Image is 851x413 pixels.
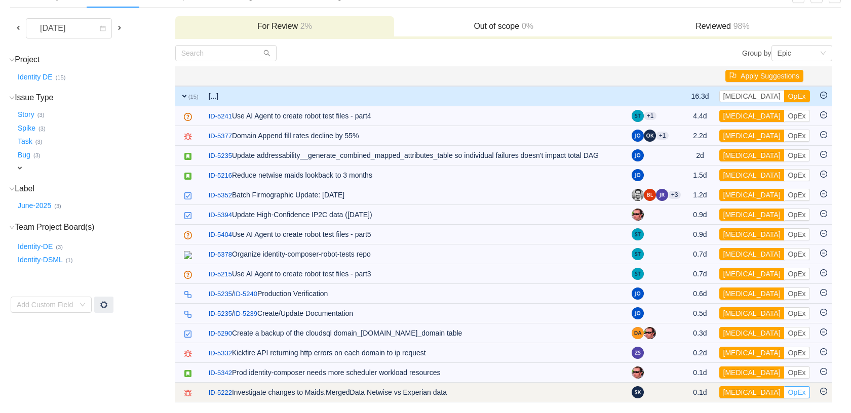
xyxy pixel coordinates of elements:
img: 10303 [184,350,192,358]
button: OpEx [784,366,810,379]
img: 10318 [184,330,192,338]
button: Identity-DSML [16,252,66,268]
i: icon: down [9,95,15,101]
a: ID-5240 [234,289,257,299]
button: [MEDICAL_DATA] [719,366,785,379]
img: ZS [632,347,644,359]
td: 1.2d [686,185,714,205]
i: icon: minus-circle [820,269,827,276]
button: [MEDICAL_DATA] [719,149,785,161]
i: icon: down [820,50,826,57]
button: Bug [16,147,33,163]
img: 10315 [184,369,192,378]
img: 10320 [184,113,192,121]
a: ID-5404 [209,230,232,240]
td: Update High-Confidence IP2C data ([DATE]) [204,205,627,225]
button: [MEDICAL_DATA] [719,307,785,319]
input: Search [175,45,277,61]
img: 10316 [184,310,192,318]
a: ID-5222 [209,388,232,398]
i: icon: minus-circle [820,388,827,395]
a: ID-5241 [209,111,232,121]
button: OpEx [784,189,810,201]
td: 0.7d [686,264,714,284]
button: OpEx [784,130,810,142]
td: 16.3d [686,86,714,106]
td: Organize identity-composer-robot-tests repo [204,244,627,264]
small: (3) [35,139,43,145]
a: ID-5377 [209,131,232,141]
i: icon: calendar [100,25,106,32]
td: Use AI Agent to create robot test files - part5 [204,225,627,244]
i: icon: minus-circle [820,250,827,257]
a: ID-5342 [209,368,232,378]
span: expand [16,164,24,172]
button: [MEDICAL_DATA] [719,347,785,359]
img: SK [632,386,644,398]
small: (15) [188,94,199,100]
button: OpEx [784,228,810,240]
button: OpEx [784,386,810,398]
img: 10303 [184,389,192,397]
img: OK [644,130,656,142]
small: (3) [33,152,41,158]
div: Epic [778,46,791,61]
a: ID-5235 [209,309,232,319]
aui-badge: +1 [656,132,669,140]
span: 2% [298,22,312,30]
button: [MEDICAL_DATA] [719,268,785,280]
button: OpEx [784,248,810,260]
button: [MEDICAL_DATA] [719,169,785,181]
i: icon: minus-circle [820,230,827,237]
td: 0.6d [686,284,714,304]
img: JO [632,307,644,319]
button: Task [16,134,35,150]
img: ST [632,110,644,122]
img: JO [632,130,644,142]
td: Prod identity-composer needs more scheduler workload resources [204,363,627,383]
img: JP [632,209,644,221]
small: (1) [66,257,73,263]
button: icon: flagApply Suggestions [725,70,803,82]
img: JR [656,189,668,201]
td: Create a backup of the cloudsql domain_[DOMAIN_NAME]_domain table [204,323,627,343]
button: OpEx [784,327,810,339]
a: ID-5239 [234,309,257,319]
button: [MEDICAL_DATA] [719,130,785,142]
small: (3) [37,112,45,118]
td: Production Verification [204,284,627,304]
a: ID-5216 [209,171,232,181]
a: ID-5235 [209,289,232,299]
td: 0.1d [686,383,714,402]
i: icon: minus-circle [820,328,827,336]
span: 0% [519,22,533,30]
td: 4.4d [686,106,714,126]
button: [MEDICAL_DATA] [719,327,785,339]
button: [MEDICAL_DATA] [719,386,785,398]
span: expand [180,92,188,100]
h3: Out of scope [399,21,608,31]
aui-badge: +3 [668,191,681,199]
button: [MEDICAL_DATA] [719,90,785,102]
img: 10303 [184,133,192,141]
td: 0.9d [686,225,714,244]
button: OpEx [784,209,810,221]
i: icon: minus-circle [820,171,827,178]
i: icon: search [263,50,270,57]
img: JP [632,366,644,379]
button: OpEx [784,347,810,359]
a: ID-5352 [209,190,232,200]
a: ID-5378 [209,250,232,260]
button: OpEx [784,169,810,181]
span: 98% [731,22,750,30]
i: icon: down [9,57,15,63]
button: OpEx [784,268,810,280]
small: (3) [38,126,46,132]
button: [MEDICAL_DATA] [719,228,785,240]
h3: Issue Type [16,93,174,103]
img: 13577 [184,251,192,259]
td: 1.5d [686,166,714,185]
span: / [209,309,234,317]
td: Use AI Agent to create robot test files - part3 [204,264,627,284]
i: icon: minus-circle [820,92,827,99]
